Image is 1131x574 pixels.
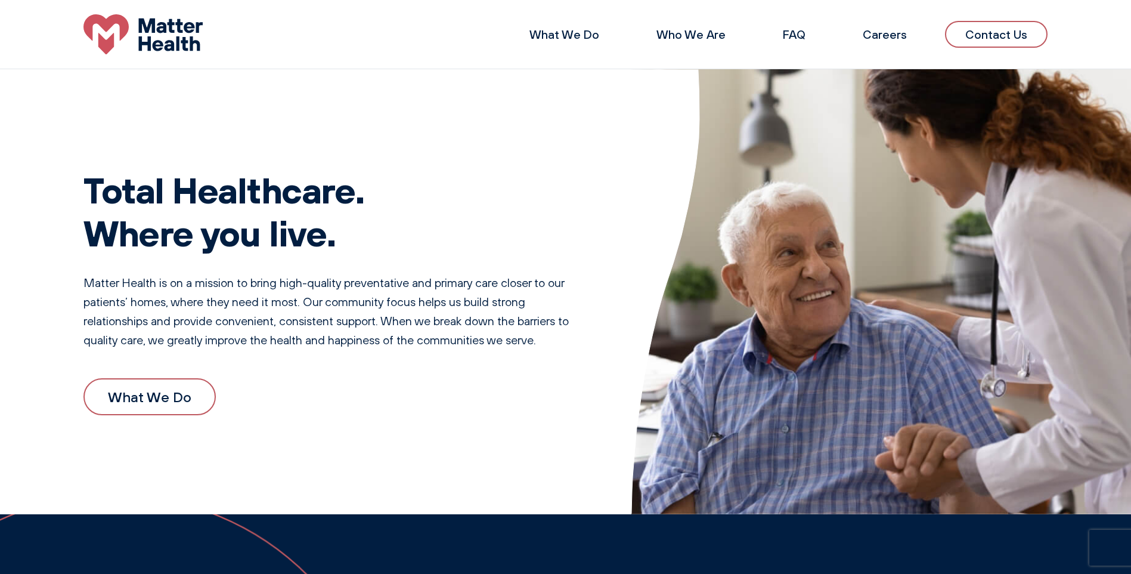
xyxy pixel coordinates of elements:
a: Careers [863,27,907,42]
a: What We Do [83,378,216,415]
a: What We Do [529,27,599,42]
a: FAQ [783,27,805,42]
h1: Total Healthcare. Where you live. [83,168,584,254]
a: Contact Us [945,21,1048,48]
p: Matter Health is on a mission to bring high-quality preventative and primary care closer to our p... [83,273,584,350]
a: Who We Are [656,27,726,42]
